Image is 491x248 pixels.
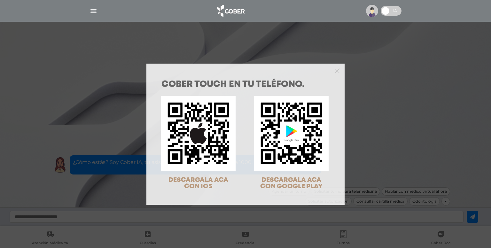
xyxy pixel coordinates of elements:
[161,96,236,170] img: qr-code
[254,96,329,170] img: qr-code
[161,80,330,89] h1: COBER TOUCH en tu teléfono.
[168,177,228,190] span: DESCARGALA ACA CON IOS
[335,67,339,73] button: Close
[260,177,323,190] span: DESCARGALA ACA CON GOOGLE PLAY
